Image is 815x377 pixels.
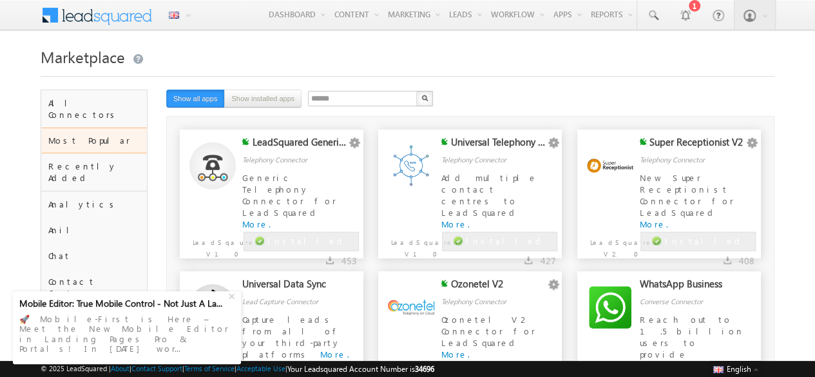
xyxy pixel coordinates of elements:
[166,90,225,108] button: Show all apps
[225,287,241,302] div: +
[540,255,555,267] span: 427
[587,159,633,173] img: Alternate Logo
[253,136,347,154] div: LeadSquared Generic Telephony Connector
[41,191,146,217] div: Analytics
[111,364,129,372] a: About
[441,314,535,348] span: Ozonetel V2 Connector for LeadSquared
[451,278,546,296] div: Ozonetel V2
[524,256,532,264] img: downloads
[341,255,357,267] span: 453
[320,349,349,360] a: More.
[649,136,744,154] div: Super Receptionist V2
[451,136,546,154] div: Universal Telephony Connector
[587,284,633,331] img: Alternate Logo
[640,278,734,296] div: WhatsApp Business
[577,230,651,260] p: LeadSquared V2.0
[640,218,668,229] a: More.
[421,95,428,101] img: Search
[242,278,337,296] div: Universal Data Sync
[415,364,434,374] span: 34696
[441,172,537,218] span: Add multiple contact centres to LeadSquared
[388,300,434,315] img: Alternate Logo
[41,243,146,269] div: Chat
[242,218,271,229] a: More.
[378,230,452,260] p: LeadSquared V1.0
[710,361,762,376] button: English
[466,235,546,246] span: Installed
[441,138,448,145] img: checking status
[441,349,470,360] a: More.
[242,314,343,360] span: Capture leads from all of your third-party platforms
[131,364,182,372] a: Contact Support
[242,172,336,218] span: Generic Telephony Connector for LeadSquared
[189,142,236,189] img: Alternate Logo
[41,217,146,243] div: Anil
[19,298,227,309] div: Mobile Editor: True Mobile Control - Not Just A La...
[19,310,235,358] div: 🚀 Mobile-First is Here – Meet the New Mobile Editor in Landing Pages Pro & Portals! In [DATE] wor...
[236,364,285,372] a: Acceptable Use
[640,138,647,145] img: checking status
[441,218,470,229] a: More.
[326,256,334,264] img: downloads
[224,90,302,108] button: Show installed apps
[388,142,434,189] img: Alternate Logo
[180,230,254,260] p: LeadSqaured V1.0
[41,363,434,375] span: © 2025 LeadSquared | | | | |
[724,256,731,264] img: downloads
[41,90,146,128] div: All Connectors
[640,172,734,218] span: New Super Receptionist Connector for LeadSquared
[739,255,754,267] span: 408
[267,235,347,246] span: Installed
[41,128,146,153] div: Most Popular
[664,235,744,246] span: Installed
[441,280,448,287] img: checking status
[41,46,125,67] span: Marketplace
[189,284,236,331] img: Alternate Logo
[41,269,146,306] div: Contact Centre
[287,364,434,374] span: Your Leadsquared Account Number is
[727,364,751,374] span: English
[41,153,146,191] div: Recently Added
[184,364,235,372] a: Terms of Service
[242,138,249,145] img: checking status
